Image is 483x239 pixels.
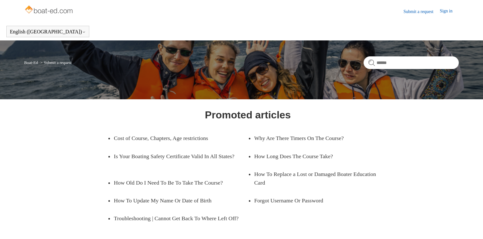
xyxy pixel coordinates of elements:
a: Submit a request [404,8,440,15]
a: How To Update My Name Or Date of Birth [114,192,238,209]
h1: Promoted articles [205,107,291,123]
li: Boat-Ed [24,60,39,65]
a: Sign in [440,8,459,15]
a: How To Replace a Lost or Damaged Boater Education Card [254,165,388,192]
a: Forgot Username Or Password [254,192,379,209]
input: Search [364,56,459,69]
img: Boat-Ed Help Center home page [24,4,75,17]
li: Submit a request [39,60,72,65]
a: Boat-Ed [24,60,38,65]
a: Troubleshooting | Cannot Get Back To Where Left Off? [114,209,248,227]
a: Cost of Course, Chapters, Age restrictions [114,129,238,147]
button: English ([GEOGRAPHIC_DATA]) [10,29,86,35]
a: Why Are There Timers On The Course? [254,129,379,147]
a: How Long Does The Course Take? [254,147,379,165]
a: Is Your Boating Safety Certificate Valid In All States? [114,147,248,165]
a: How Old Do I Need To Be To Take The Course? [114,174,238,192]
